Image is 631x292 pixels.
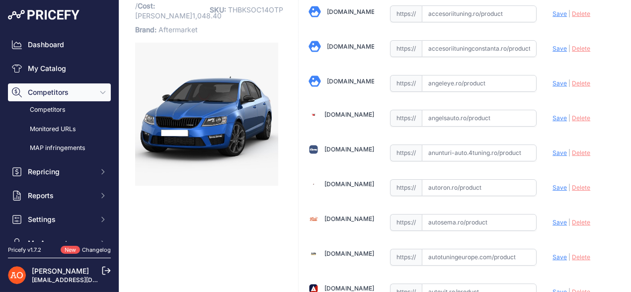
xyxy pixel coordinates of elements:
span: | [568,219,570,226]
span: Delete [572,10,590,17]
span: https:// [390,40,422,57]
span: | [568,149,570,156]
span: Save [552,253,567,261]
button: Repricing [8,163,111,181]
input: autoron.ro/product [422,179,537,196]
span: Delete [572,184,590,191]
span: Brand: [135,25,157,34]
span: THBKSOC14OTP [228,5,283,14]
a: [EMAIL_ADDRESS][DOMAIN_NAME] [32,276,136,284]
span: Save [552,10,567,17]
span: Delete [572,114,590,122]
input: autotuningeurope.com/product [422,249,537,266]
span: Settings [28,215,93,224]
input: angelsauto.ro/product [422,110,537,127]
a: [DOMAIN_NAME] [324,146,374,153]
span: | [568,79,570,87]
button: Reports [8,187,111,205]
button: My Account [8,234,111,252]
span: Save [552,45,567,52]
span: Delete [572,253,590,261]
a: Dashboard [8,36,111,54]
span: SKU: [210,5,226,14]
span: https:// [390,5,422,22]
span: Save [552,114,567,122]
div: Pricefy v1.7.2 [8,246,41,254]
span: | [568,184,570,191]
a: [DOMAIN_NAME] [324,250,374,257]
input: accesoriituning.ro/product [422,5,537,22]
button: Competitors [8,83,111,101]
span: Aftermarket [158,25,198,34]
a: [DOMAIN_NAME] [324,180,374,188]
a: Changelog [82,246,111,253]
span: Delete [572,149,590,156]
span: | [568,114,570,122]
span: https:// [390,75,422,92]
span: Competitors [28,87,93,97]
a: Monitored URLs [8,121,111,138]
span: Save [552,184,567,191]
span: Delete [572,79,590,87]
span: / [PERSON_NAME] [135,1,222,20]
a: My Catalog [8,60,111,77]
span: Repricing [28,167,93,177]
a: [DOMAIN_NAME] [324,285,374,292]
span: Save [552,79,567,87]
span: | [568,45,570,52]
span: | [568,10,570,17]
span: Save [552,149,567,156]
a: [DOMAIN_NAME] [324,111,374,118]
span: https:// [390,214,422,231]
button: Settings [8,211,111,228]
span: Cost: [138,1,155,10]
input: anunturi-auto.4tuning.ro/product [422,145,537,161]
span: https:// [390,145,422,161]
a: [DOMAIN_NAME] [327,8,377,15]
span: https:// [390,179,422,196]
input: autosema.ro/product [422,214,537,231]
a: MAP infringements [8,140,111,157]
span: Reports [28,191,93,201]
span: New [61,246,80,254]
span: Delete [572,45,590,52]
a: [DOMAIN_NAME] [327,43,377,50]
a: [DOMAIN_NAME] [324,215,374,222]
span: My Account [28,238,93,248]
img: Pricefy Logo [8,10,79,20]
span: Save [552,219,567,226]
span: https:// [390,249,422,266]
a: [PERSON_NAME] [32,267,89,275]
input: accesoriituningconstanta.ro/product [422,40,537,57]
span: 1,048.40 [192,11,222,20]
a: [DOMAIN_NAME] [327,77,377,85]
span: | [568,253,570,261]
span: Delete [572,219,590,226]
a: Competitors [8,101,111,119]
span: https:// [390,110,422,127]
input: angeleye.ro/product [422,75,537,92]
